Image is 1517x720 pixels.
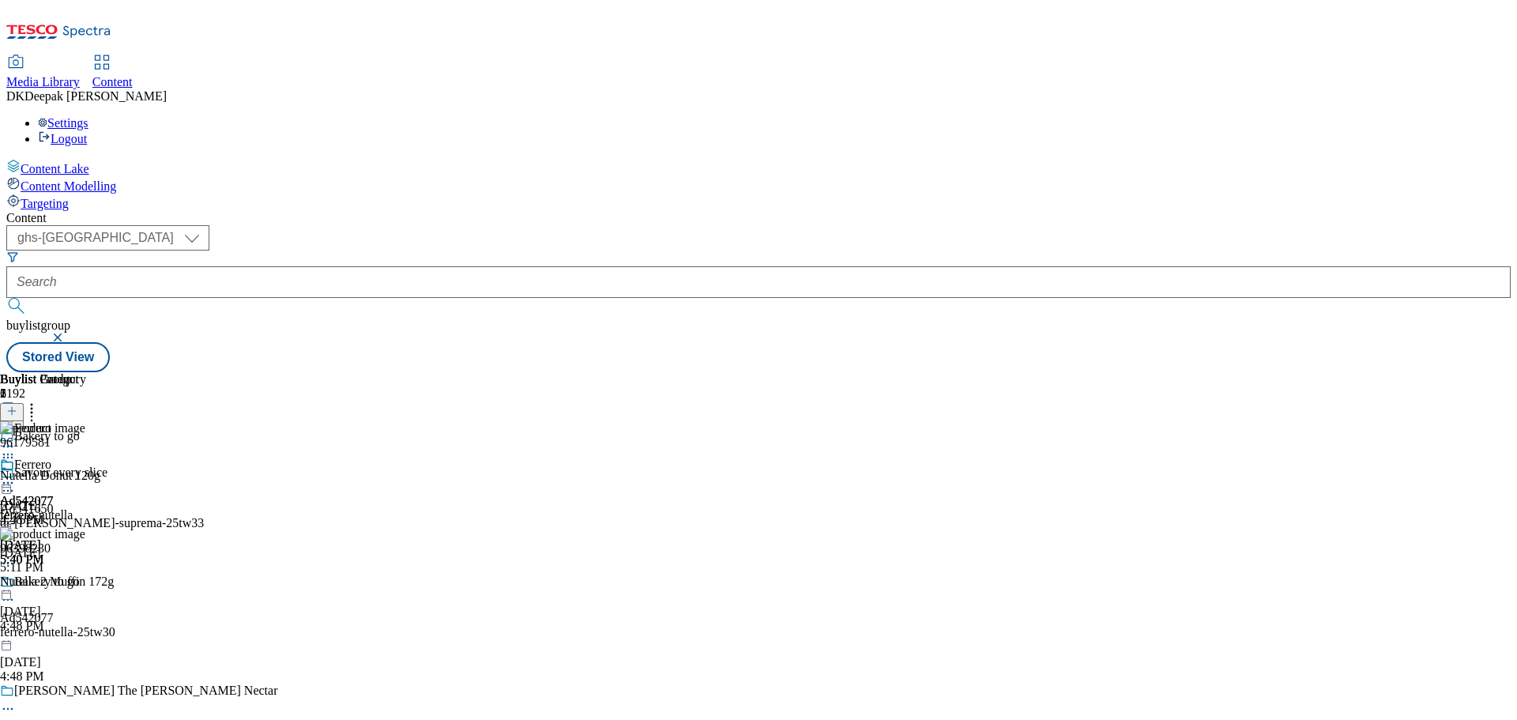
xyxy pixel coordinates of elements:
span: Media Library [6,75,80,89]
a: Targeting [6,194,1511,211]
svg: Search Filters [6,251,19,263]
span: Content [92,75,133,89]
span: DK [6,89,24,103]
a: Content [92,56,133,89]
span: Content Lake [21,162,89,175]
span: Targeting [21,197,69,210]
input: Search [6,266,1511,298]
a: Settings [38,116,88,130]
span: buylistgroup [6,319,70,332]
a: Logout [38,132,87,145]
a: Content Lake [6,159,1511,176]
div: Content [6,211,1511,225]
span: Deepak [PERSON_NAME] [24,89,167,103]
button: Stored View [6,342,110,372]
span: Content Modelling [21,179,116,193]
a: Content Modelling [6,176,1511,194]
a: Media Library [6,56,80,89]
div: [PERSON_NAME] The [PERSON_NAME] Nectar [14,684,277,698]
